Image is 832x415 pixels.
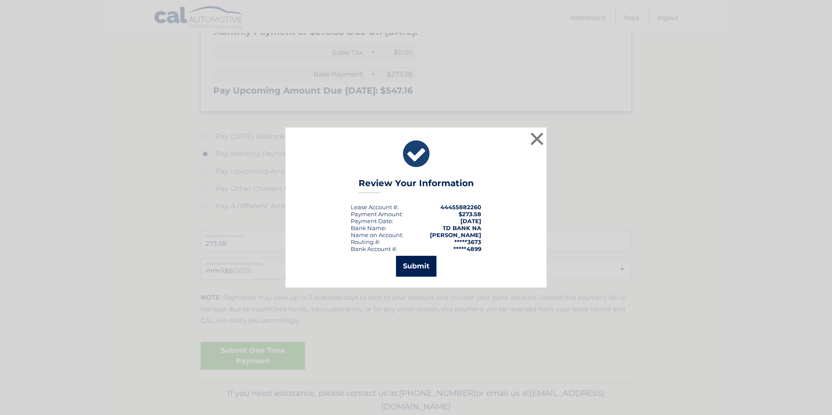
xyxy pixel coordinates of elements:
[351,218,393,224] div: :
[351,224,386,231] div: Bank Name:
[443,224,481,231] strong: TD BANK NA
[351,218,392,224] span: Payment Date
[351,204,399,211] div: Lease Account #:
[351,238,380,245] div: Routing #:
[351,231,403,238] div: Name on Account:
[351,211,403,218] div: Payment Amount:
[430,231,481,238] strong: [PERSON_NAME]
[359,178,474,193] h3: Review Your Information
[440,204,481,211] strong: 44455882260
[528,130,546,147] button: ×
[459,211,481,218] span: $273.58
[460,218,481,224] span: [DATE]
[396,256,436,277] button: Submit
[351,245,397,252] div: Bank Account #:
